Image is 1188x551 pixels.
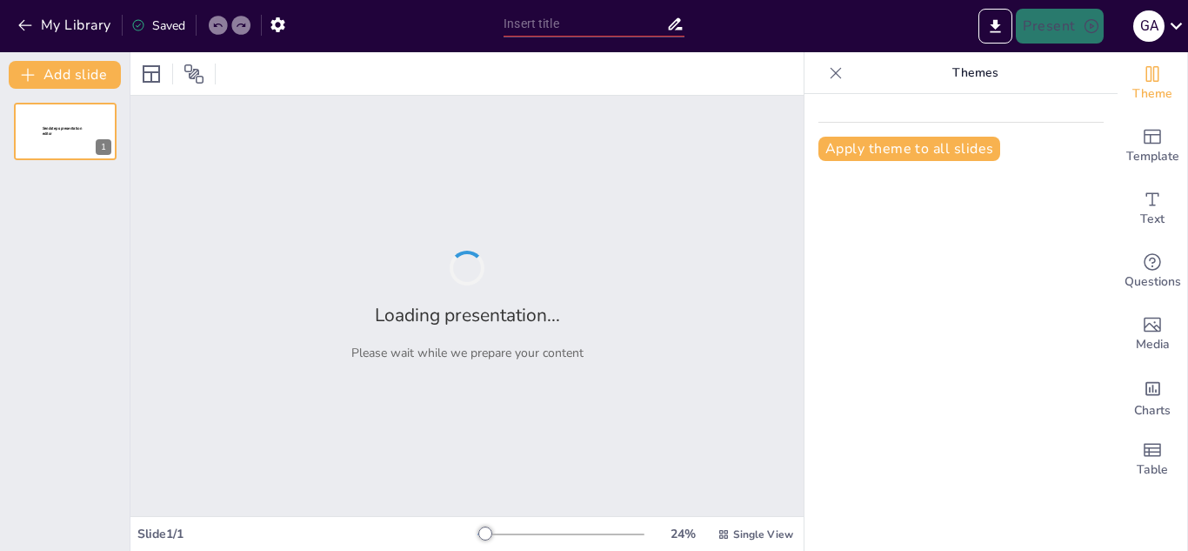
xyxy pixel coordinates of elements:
span: Charts [1134,401,1171,420]
h2: Loading presentation... [375,303,560,327]
button: Export to PowerPoint [978,9,1012,44]
p: Please wait while we prepare your content [351,345,584,361]
input: Insert title [504,11,666,37]
div: Get real-time input from your audience [1118,240,1187,303]
span: Text [1140,210,1165,229]
div: Saved [131,17,185,34]
div: Add images, graphics, shapes or video [1118,303,1187,366]
div: 1 [96,139,111,155]
span: Sendsteps presentation editor [43,126,82,136]
div: Add a table [1118,428,1187,491]
div: Slide 1 / 1 [137,526,477,542]
div: Layout [137,60,165,88]
button: Present [1016,9,1103,44]
div: Change the overall theme [1118,52,1187,115]
div: Add text boxes [1118,178,1187,240]
span: Media [1136,335,1170,354]
p: Themes [850,52,1100,94]
div: 24 % [662,526,704,542]
div: Add charts and graphs [1118,366,1187,428]
div: Add ready made slides [1118,115,1187,178]
span: Template [1126,147,1179,166]
span: Theme [1132,84,1172,104]
button: G A [1133,9,1165,44]
span: Questions [1125,272,1181,292]
div: G A [1133,10,1165,42]
span: Position [184,64,204,84]
span: Table [1137,460,1168,480]
button: Apply theme to all slides [818,137,1000,161]
div: 1 [14,103,117,160]
span: Single View [733,527,793,541]
button: My Library [13,11,118,39]
button: Add slide [9,61,121,89]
